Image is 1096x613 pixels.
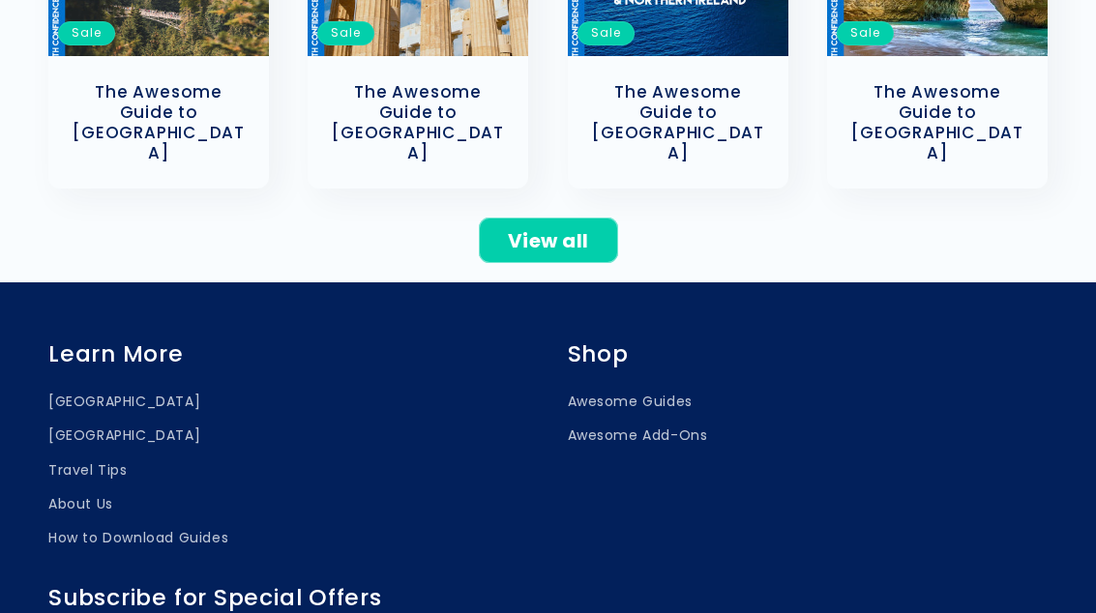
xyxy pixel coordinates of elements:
[48,453,128,487] a: Travel Tips
[48,390,200,419] a: [GEOGRAPHIC_DATA]
[479,218,618,263] a: View all products in the Awesome Guides collection
[587,82,769,162] a: The Awesome Guide to [GEOGRAPHIC_DATA]
[48,487,113,521] a: About Us
[846,82,1028,162] a: The Awesome Guide to [GEOGRAPHIC_DATA]
[68,82,250,162] a: The Awesome Guide to [GEOGRAPHIC_DATA]
[48,340,529,368] h2: Learn More
[48,584,910,612] h2: Subscribe for Special Offers
[568,340,1049,368] h2: Shop
[568,419,708,452] a: Awesome Add-Ons
[48,521,228,555] a: How to Download Guides
[327,82,509,162] a: The Awesome Guide to [GEOGRAPHIC_DATA]
[568,390,693,419] a: Awesome Guides
[48,419,200,452] a: [GEOGRAPHIC_DATA]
